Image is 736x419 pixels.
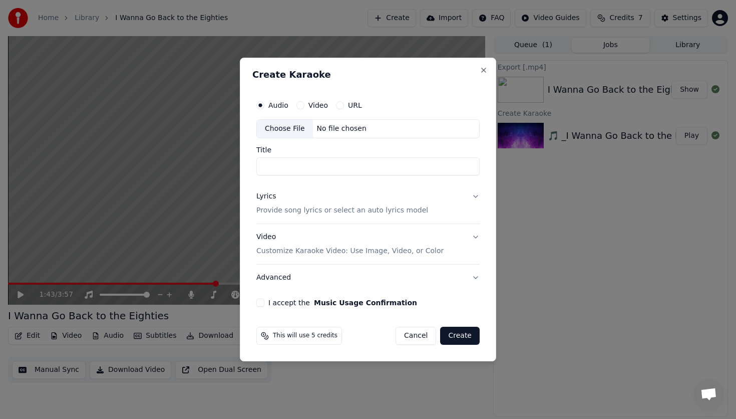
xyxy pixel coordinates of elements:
[348,102,362,109] label: URL
[313,124,371,134] div: No file chosen
[256,246,444,256] p: Customize Karaoke Video: Use Image, Video, or Color
[252,70,484,79] h2: Create Karaoke
[256,265,480,291] button: Advanced
[256,224,480,264] button: VideoCustomize Karaoke Video: Use Image, Video, or Color
[308,102,328,109] label: Video
[257,120,313,138] div: Choose File
[256,205,428,216] p: Provide song lyrics or select an auto lyrics model
[256,146,480,153] label: Title
[256,183,480,224] button: LyricsProvide song lyrics or select an auto lyrics model
[314,299,417,306] button: I accept the
[256,232,444,256] div: Video
[268,102,288,109] label: Audio
[440,327,480,345] button: Create
[268,299,417,306] label: I accept the
[273,332,337,340] span: This will use 5 credits
[256,191,276,201] div: Lyrics
[396,327,436,345] button: Cancel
